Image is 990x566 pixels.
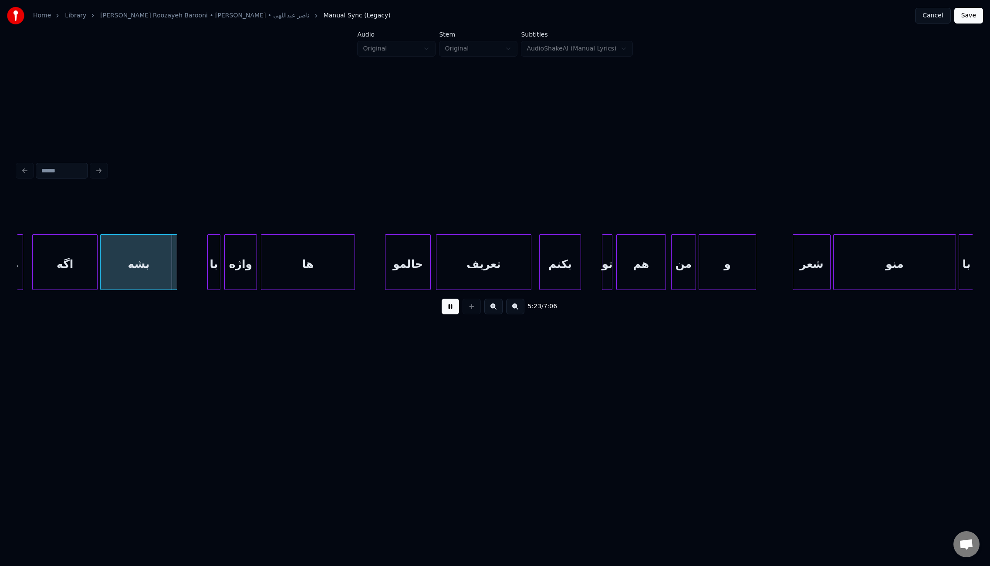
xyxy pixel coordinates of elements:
[357,31,436,37] label: Audio
[7,7,24,24] img: youka
[953,531,980,557] div: Open chat
[100,11,309,20] a: [PERSON_NAME] Roozayeh Barooni • [PERSON_NAME] • ناصر عبداللهی
[324,11,391,20] span: Manual Sync (Legacy)
[65,11,86,20] a: Library
[528,302,549,311] div: /
[33,11,51,20] a: Home
[439,31,517,37] label: Stem
[528,302,541,311] span: 5:23
[521,31,632,37] label: Subtitles
[915,8,950,24] button: Cancel
[954,8,983,24] button: Save
[33,11,391,20] nav: breadcrumb
[544,302,557,311] span: 7:06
